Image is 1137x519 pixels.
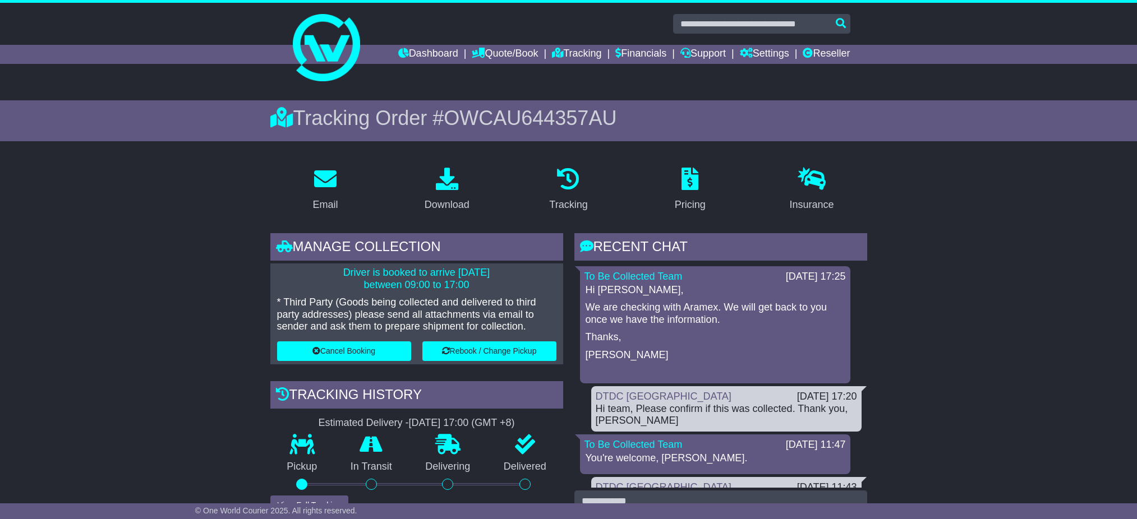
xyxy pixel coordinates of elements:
[444,106,616,129] span: OWCAU644357AU
[740,45,789,64] a: Settings
[803,45,850,64] a: Reseller
[277,341,411,361] button: Cancel Booking
[574,233,867,263] div: RECENT CHAT
[596,391,731,402] a: DTDC [GEOGRAPHIC_DATA]
[675,197,706,212] div: Pricing
[270,417,563,429] div: Estimated Delivery -
[786,439,846,451] div: [DATE] 11:47
[417,164,477,216] a: Download
[596,481,731,493] a: DTDC [GEOGRAPHIC_DATA]
[797,391,857,403] div: [DATE] 17:20
[586,452,845,465] p: You're welcome, [PERSON_NAME].
[270,381,563,411] div: Tracking history
[409,417,515,429] div: [DATE] 17:00 (GMT +8)
[277,267,556,291] p: Driver is booked to arrive [DATE] between 09:00 to 17:00
[668,164,713,216] a: Pricing
[195,506,357,515] span: © One World Courier 2025. All rights reserved.
[549,197,587,212] div: Tracking
[786,271,846,283] div: [DATE] 17:25
[586,349,845,362] p: [PERSON_NAME]
[270,461,334,473] p: Pickup
[422,341,556,361] button: Rebook / Change Pickup
[584,271,683,282] a: To Be Collected Team
[586,302,845,326] p: We are checking with Aramex. We will get back to you once we have the information.
[797,481,857,494] div: [DATE] 11:43
[312,197,338,212] div: Email
[790,197,834,212] div: Insurance
[552,45,601,64] a: Tracking
[409,461,487,473] p: Delivering
[277,296,556,333] p: * Third Party (Goods being collected and delivered to third party addresses) please send all atta...
[305,164,345,216] a: Email
[334,461,409,473] p: In Transit
[487,461,563,473] p: Delivered
[584,439,683,450] a: To Be Collected Team
[586,331,845,344] p: Thanks,
[680,45,726,64] a: Support
[615,45,666,64] a: Financials
[270,106,867,130] div: Tracking Order #
[270,495,348,515] button: View Full Tracking
[542,164,595,216] a: Tracking
[398,45,458,64] a: Dashboard
[782,164,841,216] a: Insurance
[586,284,845,296] p: Hi [PERSON_NAME],
[472,45,538,64] a: Quote/Book
[596,403,857,427] div: Hi team, Please confirm if this was collected. Thank you, [PERSON_NAME]
[425,197,469,212] div: Download
[270,233,563,263] div: Manage collection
